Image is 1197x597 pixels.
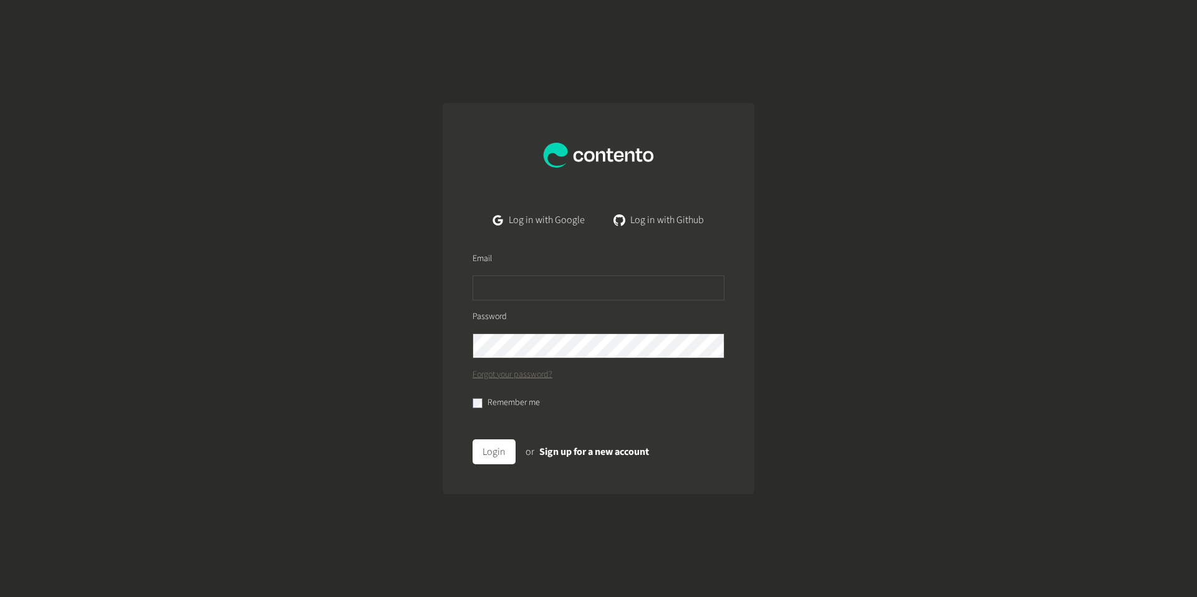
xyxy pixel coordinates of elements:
[488,396,540,409] label: Remember me
[473,439,516,464] button: Login
[483,208,595,232] a: Log in with Google
[473,252,492,265] label: Email
[605,208,714,232] a: Log in with Github
[526,445,534,459] span: or
[473,310,507,323] label: Password
[539,445,649,459] a: Sign up for a new account
[473,368,552,381] a: Forgot your password?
